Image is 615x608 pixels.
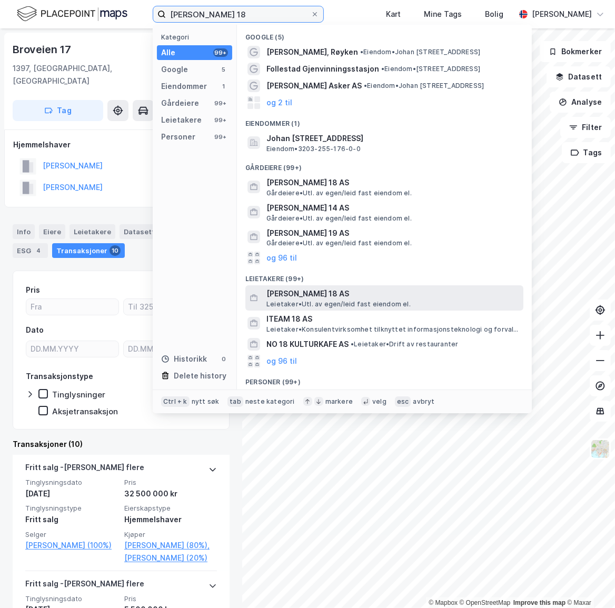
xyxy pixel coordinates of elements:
div: 4 [33,245,44,256]
span: NO 18 KULTURKAFE AS [266,338,349,351]
div: Transaksjoner [52,243,125,258]
div: 99+ [213,99,228,107]
div: Mine Tags [424,8,462,21]
button: og 96 til [266,355,297,367]
div: velg [372,397,386,406]
span: Eierskapstype [124,504,217,513]
span: • [351,340,354,348]
div: Fritt salg - [PERSON_NAME] flere [25,461,144,478]
span: Kjøper [124,530,217,539]
button: Tags [562,142,611,163]
div: Info [13,224,35,239]
div: Datasett [120,224,159,239]
div: 10 [110,245,121,256]
button: Datasett [547,66,611,87]
div: Fritt salg - [PERSON_NAME] flere [25,577,144,594]
button: Filter [560,117,611,138]
div: 99+ [213,116,228,124]
iframe: Chat Widget [562,557,615,608]
div: Gårdeiere [161,97,199,109]
div: tab [227,396,243,407]
a: [PERSON_NAME] (100%) [25,539,118,552]
a: Mapbox [429,599,458,606]
span: Leietaker • Utl. av egen/leid fast eiendom el. [266,300,411,308]
div: Personer (99+) [237,370,532,388]
div: Leietakere (99+) [237,266,532,285]
span: [PERSON_NAME] 19 AS [266,227,519,240]
button: Analyse [550,92,611,113]
span: Pris [124,478,217,487]
span: [PERSON_NAME], Røyken [266,46,358,58]
input: Søk på adresse, matrikkel, gårdeiere, leietakere eller personer [166,6,311,22]
div: Eiendommer (1) [237,111,532,130]
a: Improve this map [513,599,566,606]
div: avbryt [413,397,434,406]
div: Transaksjonstype [26,370,93,383]
div: Eiere [39,224,65,239]
span: • [364,82,367,89]
div: Kart [386,8,401,21]
span: Pris [124,594,217,603]
div: Fritt salg [25,513,118,526]
input: DD.MM.YYYY [124,341,216,357]
div: Eiendommer [161,80,207,93]
span: Gårdeiere • Utl. av egen/leid fast eiendom el. [266,189,412,197]
div: 0 [220,355,228,363]
span: Tinglysningstype [25,504,118,513]
div: Leietakere [161,114,202,126]
div: Broveien 17 [13,41,73,58]
div: Pris [26,284,40,296]
button: Bokmerker [540,41,611,62]
div: Aksjetransaksjon [52,406,118,416]
button: og 96 til [266,252,297,264]
span: [PERSON_NAME] 14 AS [266,202,519,214]
div: Transaksjoner (10) [13,438,230,451]
img: Z [590,439,610,459]
div: Delete history [174,370,226,382]
div: Hjemmelshaver [13,138,229,151]
span: [PERSON_NAME] 18 AS [266,287,519,300]
span: Leietaker • Konsulentvirksomhet tilknyttet informasjonsteknologi og forvaltning og drift av IT-sy... [266,325,521,334]
span: Eiendom • Johan [STREET_ADDRESS] [364,82,484,90]
div: 32 500 000 kr [124,487,217,500]
span: • [360,48,363,56]
button: og 2 til [266,96,292,109]
span: Leietaker • Drift av restauranter [351,340,458,348]
span: Gårdeiere • Utl. av egen/leid fast eiendom el. [266,214,412,223]
div: 1397, [GEOGRAPHIC_DATA], [GEOGRAPHIC_DATA] [13,62,177,87]
span: Tinglysningsdato [25,478,118,487]
button: Tag [13,100,103,121]
div: Google (5) [237,25,532,44]
div: Dato [26,324,44,336]
div: [DATE] [25,487,118,500]
div: Historikk [161,353,207,365]
div: markere [325,397,353,406]
span: Eiendom • Johan [STREET_ADDRESS] [360,48,480,56]
div: esc [395,396,411,407]
input: Fra [26,299,118,315]
span: ITEAM 18 AS [266,313,519,325]
div: Tinglysninger [52,390,105,400]
img: logo.f888ab2527a4732fd821a326f86c7f29.svg [17,5,127,23]
a: [PERSON_NAME] (20%) [124,552,217,564]
span: Selger [25,530,118,539]
a: [PERSON_NAME] (80%), [124,539,217,552]
span: Tinglysningsdato [25,594,118,603]
div: Leietakere [70,224,115,239]
span: Eiendom • [STREET_ADDRESS] [381,65,480,73]
input: DD.MM.YYYY [26,341,118,357]
div: Kategori [161,33,232,41]
div: 99+ [213,48,228,57]
a: OpenStreetMap [460,599,511,606]
div: 99+ [213,133,228,141]
span: Johan [STREET_ADDRESS] [266,132,519,145]
div: 1 [220,82,228,91]
input: Til 32500000 [124,299,216,315]
div: Personer [161,131,195,143]
div: ESG [13,243,48,258]
span: Eiendom • 3203-255-176-0-0 [266,145,361,153]
div: neste kategori [245,397,295,406]
div: Google [161,63,188,76]
div: [PERSON_NAME] [532,8,592,21]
